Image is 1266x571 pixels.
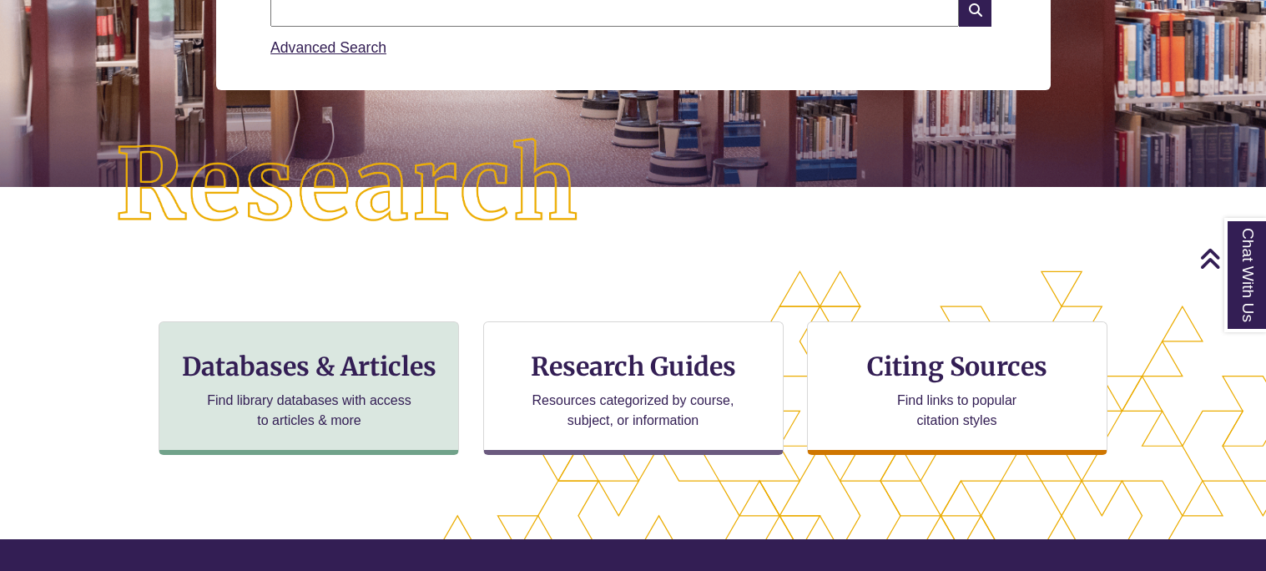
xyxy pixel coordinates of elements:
[855,351,1059,382] h3: Citing Sources
[159,321,459,455] a: Databases & Articles Find library databases with access to articles & more
[807,321,1107,455] a: Citing Sources Find links to popular citation styles
[524,391,742,431] p: Resources categorized by course, subject, or information
[1199,247,1262,270] a: Back to Top
[483,321,784,455] a: Research Guides Resources categorized by course, subject, or information
[200,391,418,431] p: Find library databases with access to articles & more
[63,87,633,285] img: Research
[173,351,445,382] h3: Databases & Articles
[497,351,769,382] h3: Research Guides
[875,391,1038,431] p: Find links to popular citation styles
[270,39,386,56] a: Advanced Search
